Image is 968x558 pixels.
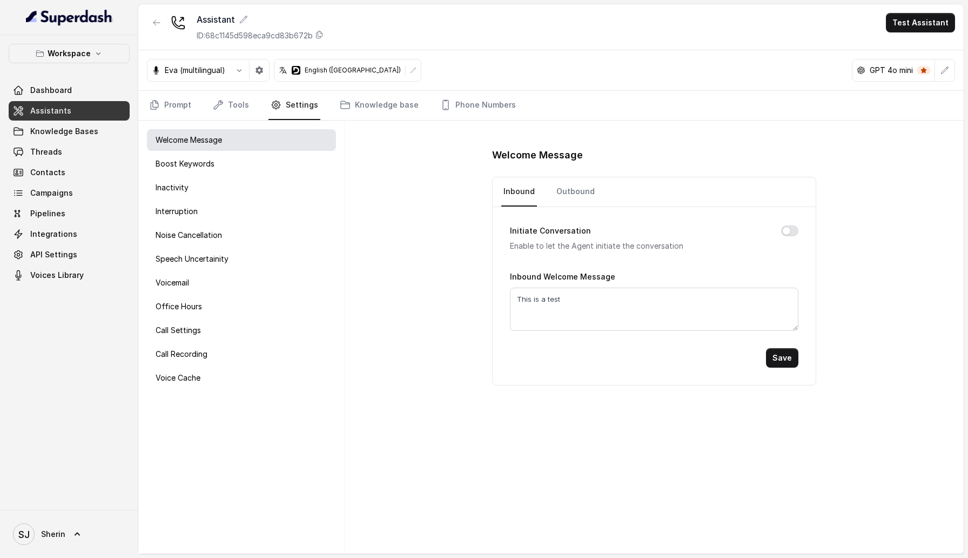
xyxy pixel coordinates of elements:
[9,245,130,264] a: API Settings
[438,91,518,120] a: Phone Numbers
[156,325,201,336] p: Call Settings
[18,529,30,540] text: SJ
[48,47,91,60] p: Workspace
[30,85,72,96] span: Dashboard
[886,13,955,32] button: Test Assistant
[156,373,200,383] p: Voice Cache
[268,91,320,120] a: Settings
[165,65,225,76] p: Eva (multilingual)
[9,81,130,100] a: Dashboard
[30,167,65,178] span: Contacts
[156,277,189,288] p: Voicemail
[30,249,77,260] span: API Settings
[156,254,228,264] p: Speech Uncertainity
[9,101,130,121] a: Assistants
[492,147,816,164] h1: Welcome Message
[857,66,865,75] svg: openai logo
[554,177,597,207] a: Outbound
[292,66,300,75] svg: deepgram logo
[338,91,421,120] a: Knowledge base
[156,301,202,312] p: Office Hours
[156,135,222,145] p: Welcome Message
[9,163,130,182] a: Contacts
[9,183,130,203] a: Campaigns
[147,91,955,120] nav: Tabs
[501,177,807,207] nav: Tabs
[766,348,798,368] button: Save
[30,229,77,240] span: Integrations
[41,529,65,540] span: Sherin
[156,158,214,169] p: Boost Keywords
[30,147,62,157] span: Threads
[30,126,98,137] span: Knowledge Bases
[30,105,71,116] span: Assistants
[510,272,615,281] label: Inbound Welcome Message
[9,44,130,63] button: Workspace
[30,188,73,198] span: Campaigns
[501,177,537,207] a: Inbound
[156,230,222,241] p: Noise Cancellation
[9,204,130,223] a: Pipelines
[147,91,193,120] a: Prompt
[30,270,84,281] span: Voices Library
[305,66,401,75] p: English ([GEOGRAPHIC_DATA])
[510,240,764,253] p: Enable to let the Agent initiate the conversation
[156,206,198,217] p: Interruption
[510,224,591,237] label: Initiate Conversation
[156,182,189,193] p: Inactivity
[211,91,251,120] a: Tools
[197,30,313,41] p: ID: 68c1145d598eca9cd83b672b
[197,13,324,26] div: Assistant
[9,519,130,549] a: Sherin
[510,288,798,331] textarea: This is a test
[26,9,113,26] img: light.svg
[156,349,207,360] p: Call Recording
[9,265,130,285] a: Voices Library
[9,142,130,162] a: Threads
[870,65,913,76] p: GPT 4o mini
[30,208,65,219] span: Pipelines
[9,122,130,141] a: Knowledge Bases
[9,224,130,244] a: Integrations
